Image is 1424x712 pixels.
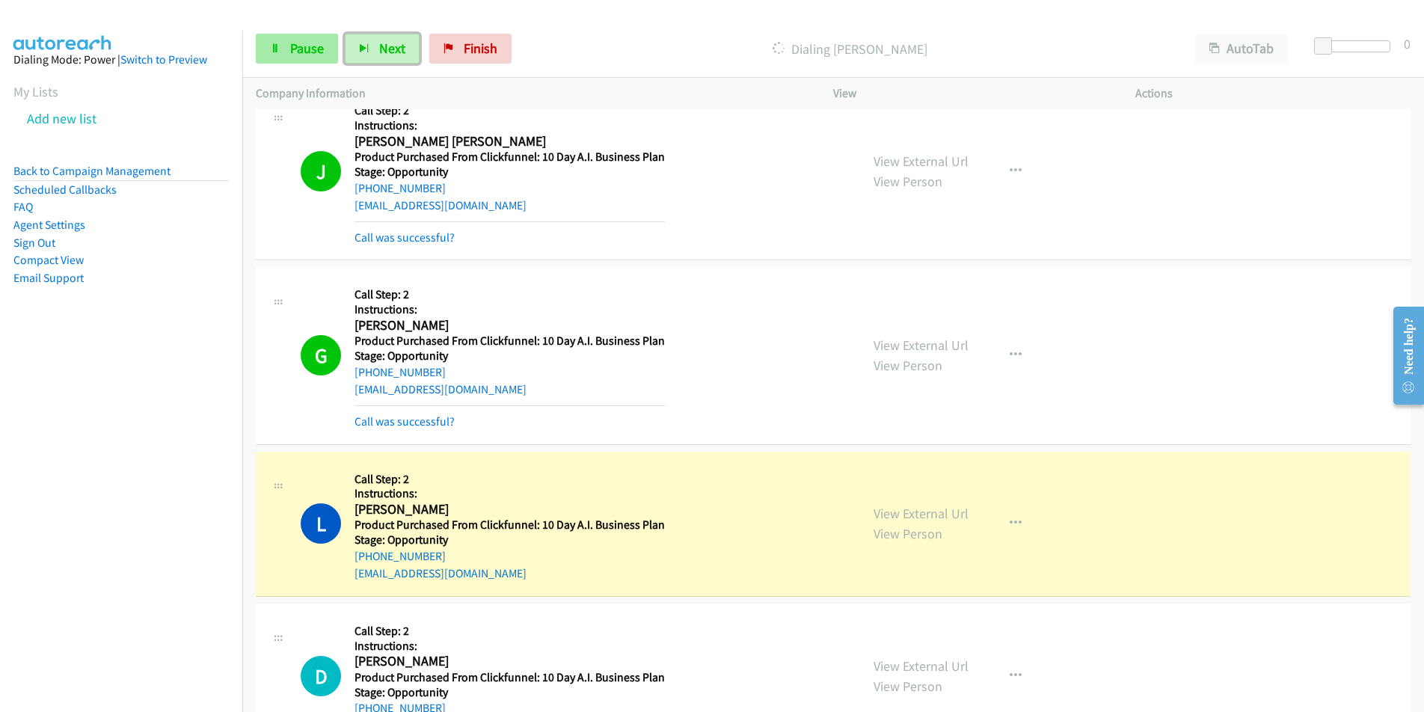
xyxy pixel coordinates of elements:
h5: Stage: Opportunity [355,533,665,547]
a: View External Url [874,657,969,675]
h5: Stage: Opportunity [355,685,665,700]
a: [PHONE_NUMBER] [355,181,446,195]
a: Switch to Preview [120,52,207,67]
a: Compact View [13,253,84,267]
h5: Product Purchased From Clickfunnel: 10 Day A.I. Business Plan [355,518,665,533]
h5: Product Purchased From Clickfunnel: 10 Day A.I. Business Plan [355,150,665,165]
h2: [PERSON_NAME] [355,501,660,518]
a: Finish [429,34,512,64]
h1: J [301,151,341,191]
a: View External Url [874,153,969,170]
h5: Instructions: [355,118,665,133]
div: Dialing Mode: Power | [13,51,229,69]
a: My Lists [13,83,58,100]
h5: Call Step: 2 [355,287,665,302]
h5: Stage: Opportunity [355,349,665,363]
a: Add new list [27,110,96,127]
div: 0 [1404,34,1411,54]
h5: Call Step: 2 [355,103,665,118]
h1: D [301,656,341,696]
a: Call was successful? [355,414,455,429]
h5: Instructions: [355,639,665,654]
span: Finish [464,40,497,57]
a: Call was successful? [355,230,455,245]
p: Company Information [256,85,806,102]
a: View Person [874,173,942,190]
h5: Product Purchased From Clickfunnel: 10 Day A.I. Business Plan [355,334,665,349]
a: Agent Settings [13,218,85,232]
a: View External Url [874,505,969,522]
div: The call is yet to be attempted [301,656,341,696]
a: Email Support [13,271,84,285]
div: Delay between calls (in seconds) [1322,40,1390,52]
p: View [833,85,1108,102]
h5: Call Step: 2 [355,472,665,487]
h5: Stage: Opportunity [355,165,665,179]
a: View Person [874,678,942,695]
span: Next [379,40,405,57]
h5: Instructions: [355,486,665,501]
h5: Product Purchased From Clickfunnel: 10 Day A.I. Business Plan [355,670,665,685]
a: [EMAIL_ADDRESS][DOMAIN_NAME] [355,198,527,212]
h1: L [301,503,341,544]
a: [PHONE_NUMBER] [355,365,446,379]
iframe: Resource Center [1381,296,1424,415]
button: Next [345,34,420,64]
a: Sign Out [13,236,55,250]
h2: [PERSON_NAME] [355,653,660,670]
a: View Person [874,525,942,542]
a: View External Url [874,337,969,354]
a: View Person [874,357,942,374]
a: [PHONE_NUMBER] [355,549,446,563]
p: Dialing [PERSON_NAME] [532,39,1168,59]
h2: [PERSON_NAME] [PERSON_NAME] [355,133,660,150]
a: [EMAIL_ADDRESS][DOMAIN_NAME] [355,566,527,580]
button: AutoTab [1195,34,1288,64]
h1: G [301,335,341,375]
a: Back to Campaign Management [13,164,171,178]
p: Actions [1135,85,1411,102]
a: FAQ [13,200,33,214]
h5: Instructions: [355,302,665,317]
a: Pause [256,34,338,64]
span: Pause [290,40,324,57]
h2: [PERSON_NAME] [355,317,660,334]
h5: Call Step: 2 [355,624,665,639]
a: Scheduled Callbacks [13,182,117,197]
a: [EMAIL_ADDRESS][DOMAIN_NAME] [355,382,527,396]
